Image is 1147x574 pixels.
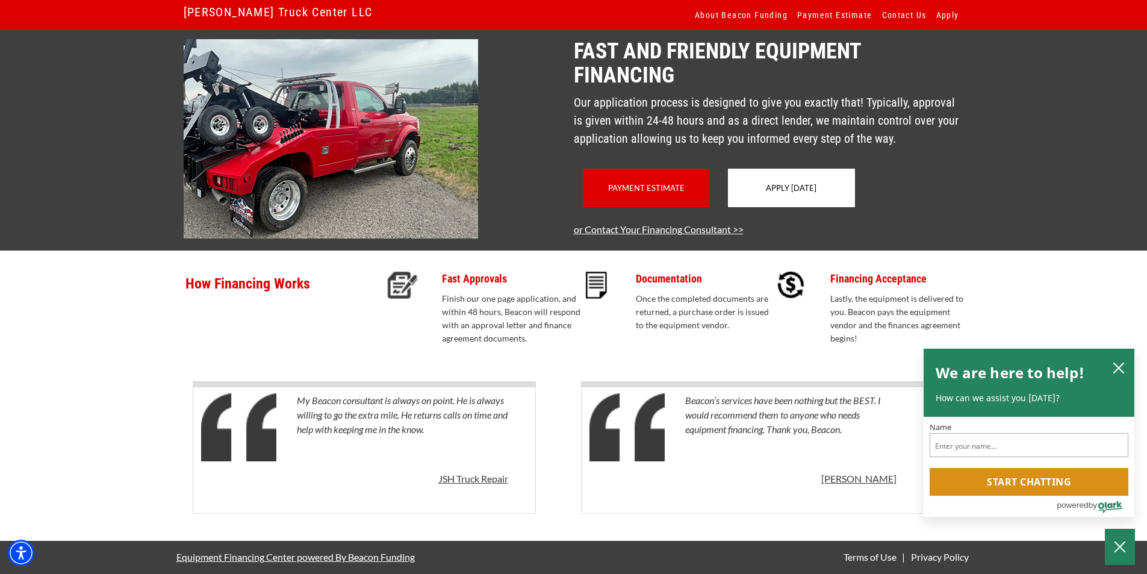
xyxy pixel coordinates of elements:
div: olark chatbox [923,348,1135,518]
a: or Contact Your Financing Consultant >> [574,223,744,235]
p: My Beacon consultant is always on point. He is always willing to go the extra mile. He returns ca... [297,393,508,466]
p: How can we assist you [DATE]? [936,392,1122,404]
a: stephenstruck.com - open in a new tab [184,132,478,143]
a: [PERSON_NAME] Truck Center LLC [184,2,373,22]
p: Once the completed documents are returned, a purchase order is issued to the equipment vendor. [636,292,775,332]
div: Accessibility Menu [8,540,34,566]
img: Quotes [201,393,276,461]
span: powered [1057,498,1088,513]
a: Terms of Use - open in a new tab [841,551,899,563]
p: How Financing Works [185,272,380,311]
p: Fast Approvals [442,272,581,286]
a: Apply [DATE] [766,183,816,193]
button: Start chatting [930,468,1128,496]
p: [PERSON_NAME] [821,472,897,486]
button: close chatbox [1109,359,1128,376]
span: | [902,551,905,563]
a: Equipment Financing Center powered By Beacon Funding - open in a new tab [176,542,415,572]
img: Quotes [589,393,665,461]
p: JSH Truck Repair [438,472,508,486]
button: Close Chatbox [1105,529,1135,565]
p: Lastly, the equipment is delivered to you. Beacon pays the equipment vendor and the finances agre... [830,292,969,345]
p: Fast and Friendly Equipment Financing [574,39,964,87]
label: Name [930,423,1128,431]
a: JSH Truck Repair [438,472,508,492]
p: Financing Acceptance [830,272,969,286]
a: Payment Estimate [608,183,685,193]
a: [PERSON_NAME] [821,472,897,492]
p: Documentation [636,272,775,286]
input: Name [930,433,1128,457]
h2: We are here to help! [936,361,1084,385]
p: Beacon’s services have been nothing but the BEST. I would recommend them to anyone who needs equi... [685,393,897,466]
a: Privacy Policy - open in a new tab [909,551,971,563]
p: Our application process is designed to give you exactly that! Typically, approval is given within... [574,93,964,148]
p: Finish our one page application, and within 48 hours, Beacon will respond with an approval letter... [442,292,581,345]
img: Fast Approvals [387,272,418,299]
span: by [1089,498,1097,513]
img: Documentation [586,272,607,299]
a: Powered by Olark - open in a new tab [1057,496,1134,517]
